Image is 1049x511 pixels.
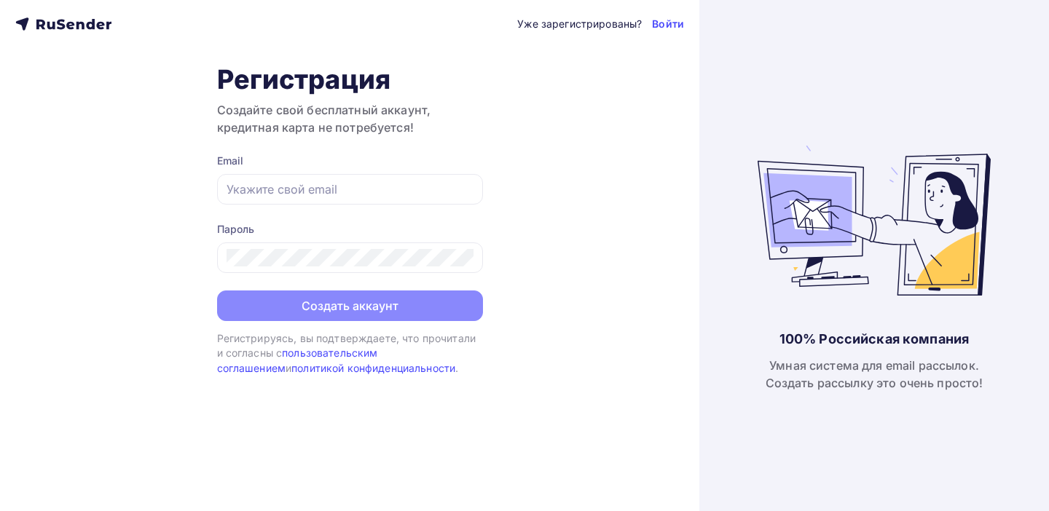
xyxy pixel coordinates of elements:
a: Войти [652,17,684,31]
div: Пароль [217,222,483,237]
div: Email [217,154,483,168]
a: политикой конфиденциальности [291,362,455,374]
div: 100% Российская компания [779,330,969,348]
div: Умная система для email рассылок. Создать рассылку это очень просто! [766,357,983,392]
button: Создать аккаунт [217,290,483,321]
h1: Регистрация [217,63,483,95]
div: Уже зарегистрированы? [517,17,642,31]
a: пользовательским соглашением [217,346,378,373]
h3: Создайте свой бесплатный аккаунт, кредитная карта не потребуется! [217,101,483,136]
input: Укажите свой email [227,181,474,198]
div: Регистрируясь, вы подтверждаете, что прочитали и согласны с и . [217,331,483,376]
